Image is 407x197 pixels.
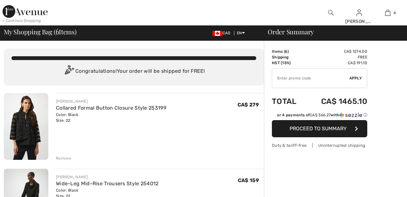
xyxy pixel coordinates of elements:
span: Proceed to Summary [290,126,347,132]
span: CA$ 159 [238,177,259,183]
span: Apply [349,75,362,81]
a: 6 [374,9,402,17]
td: Shipping [272,54,305,60]
span: 6 [285,49,287,54]
input: Promo code [272,69,349,88]
div: or 4 payments of with [277,112,367,118]
td: Total [272,91,305,112]
div: or 4 payments ofCA$ 366.27withSezzle Click to learn more about Sezzle [272,112,367,120]
img: Collared Formal Button Closure Style 253199 [4,93,48,160]
td: CA$ 191.10 [305,60,367,66]
span: CAD [212,31,233,35]
td: CA$ 1465.10 [305,91,367,112]
img: My Bag [385,9,390,17]
div: [PERSON_NAME] [345,18,373,25]
div: Order Summary [260,29,403,35]
div: [PERSON_NAME] [56,174,159,180]
td: Free [305,54,367,60]
td: HST (15%) [272,60,305,66]
div: Duty & tariff-free | Uninterrupted shipping [272,142,367,148]
span: My Shopping Bag ( Items) [4,29,77,35]
span: EN [237,31,245,35]
span: 6 [56,27,59,35]
button: Proceed to Summary [272,120,367,137]
img: Sezzle [339,112,362,118]
a: Collared Formal Button Closure Style 253199 [56,105,166,111]
div: [PERSON_NAME] [56,98,166,104]
div: Color: Black Size: 22 [56,112,166,123]
span: CA$ 366.27 [310,113,331,117]
span: CA$ 279 [238,102,259,108]
img: search the website [328,9,334,17]
a: Sign In [356,10,362,16]
div: Remove [56,155,72,161]
img: My Info [356,9,362,17]
span: 6 [394,10,396,16]
img: 1ère Avenue [3,5,48,18]
td: CA$ 1274.00 [305,49,367,54]
img: Congratulation2.svg [63,65,75,78]
div: < Continue Shopping [3,18,41,24]
td: Items ( ) [272,49,305,54]
a: Wide-Leg Mid-Rise Trousers Style 254012 [56,180,159,187]
div: Congratulations! Your order will be shipped for FREE! [11,65,256,78]
img: Canadian Dollar [212,31,223,36]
